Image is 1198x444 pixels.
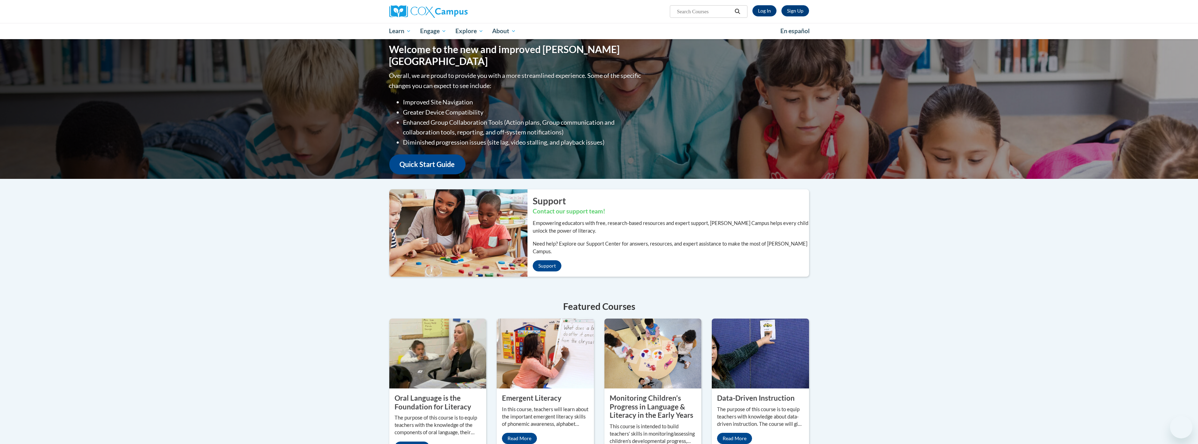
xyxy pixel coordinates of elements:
[416,23,451,39] a: Engage
[717,394,795,402] property: Data-Driven Instruction
[488,23,520,39] a: About
[497,319,594,388] img: Emergent Literacy
[712,319,809,388] img: Data-Driven Instruction
[389,300,809,313] h4: Featured Courses
[384,189,527,277] img: ...
[389,5,522,18] a: Cox Campus
[1170,416,1192,438] iframe: Button to launch messaging window
[717,406,804,428] p: The purpose of this course is to equip teachers with knowledge about data-driven instruction. The...
[389,44,643,67] h1: Welcome to the new and improved [PERSON_NAME][GEOGRAPHIC_DATA]
[502,394,561,402] property: Emergent Literacy
[451,23,488,39] a: Explore
[502,406,589,428] p: In this course, teachers will learn about the important emergent literacy skills of phonemic awar...
[533,240,809,255] p: Need help? Explore our Support Center for answers, resources, and expert assistance to make the m...
[533,195,809,207] h2: Support
[717,433,752,444] a: Read More
[533,207,809,216] h3: Contact our support team!
[781,5,809,16] a: Register
[732,7,743,16] button: Search
[403,117,643,138] li: Enhanced Group Collaboration Tools (Action plans, Group communication and collaboration tools, re...
[389,154,466,174] a: Quick Start Guide
[752,5,777,16] a: Log In
[604,319,702,388] img: Monitoring Children’s Progress in Language & Literacy in the Early Years
[403,97,643,107] li: Improved Site Navigation
[403,137,643,147] li: Diminished progression issues (site lag, video stalling, and playback issues)
[389,319,487,388] img: Oral Language is the Foundation for Literacy
[420,27,446,35] span: Engage
[395,394,471,411] property: Oral Language is the Foundation for Literacy
[389,71,643,91] p: Overall, we are proud to provide you with a more streamlined experience. Some of the specific cha...
[379,23,820,39] div: Main menu
[403,107,643,117] li: Greater Device Compatibility
[389,5,468,18] img: Cox Campus
[676,7,732,16] input: Search Courses
[385,23,416,39] a: Learn
[502,433,537,444] a: Read More
[776,24,814,38] a: En español
[492,27,516,35] span: About
[455,27,483,35] span: Explore
[389,27,411,35] span: Learn
[395,414,481,436] p: The purpose of this course is to equip teachers with the knowledge of the components of oral lang...
[533,219,809,235] p: Empowering educators with free, research-based resources and expert support, [PERSON_NAME] Campus...
[780,27,810,35] span: En español
[610,394,693,419] property: Monitoring Children’s Progress in Language & Literacy in the Early Years
[533,260,561,271] a: Support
